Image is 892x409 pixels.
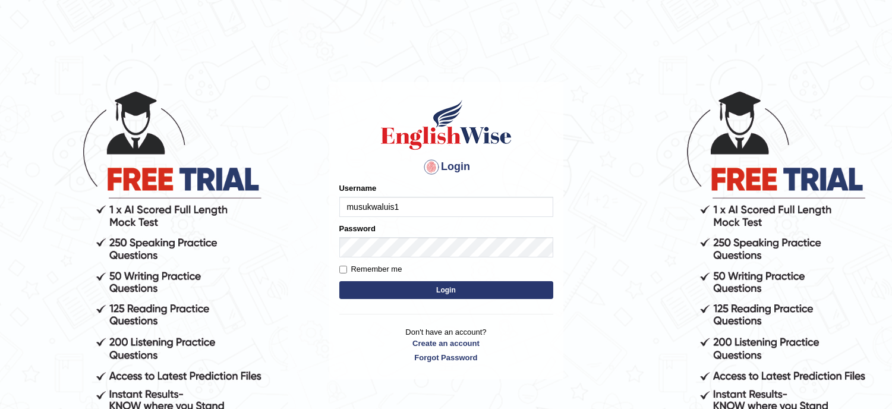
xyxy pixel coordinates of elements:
[339,158,553,177] h4: Login
[339,352,553,363] a: Forgot Password
[339,183,377,194] label: Username
[339,223,376,234] label: Password
[339,326,553,363] p: Don't have an account?
[339,281,553,299] button: Login
[339,266,347,273] input: Remember me
[379,98,514,152] img: Logo of English Wise sign in for intelligent practice with AI
[339,338,553,349] a: Create an account
[339,263,402,275] label: Remember me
